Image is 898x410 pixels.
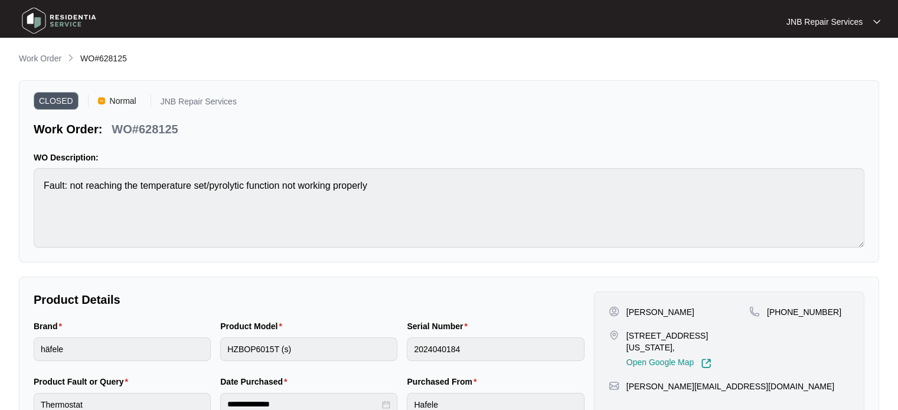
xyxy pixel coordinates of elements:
[626,358,711,369] a: Open Google Map
[701,358,711,369] img: Link-External
[220,337,397,361] input: Product Model
[34,168,864,248] textarea: Fault: not reaching the temperature set/pyrolytic function not working properly
[17,53,64,65] a: Work Order
[34,337,211,361] input: Brand
[34,376,133,388] label: Product Fault or Query
[407,376,481,388] label: Purchased From
[18,3,100,38] img: residentia service logo
[786,16,863,28] p: JNB Repair Services
[161,97,237,110] p: JNB Repair Services
[407,337,584,361] input: Serial Number
[749,306,760,317] img: map-pin
[407,320,472,332] label: Serial Number
[66,53,76,63] img: chevron-right
[626,306,694,318] p: [PERSON_NAME]
[767,306,841,318] p: [PHONE_NUMBER]
[34,291,584,308] p: Product Details
[19,53,61,64] p: Work Order
[626,381,834,392] p: [PERSON_NAME][EMAIL_ADDRESS][DOMAIN_NAME]
[220,376,292,388] label: Date Purchased
[80,54,127,63] span: WO#628125
[34,152,864,163] p: WO Description:
[98,97,105,104] img: Vercel Logo
[105,92,141,110] span: Normal
[609,381,619,391] img: map-pin
[34,320,67,332] label: Brand
[873,19,880,25] img: dropdown arrow
[609,306,619,317] img: user-pin
[34,121,102,137] p: Work Order:
[220,320,287,332] label: Product Model
[609,330,619,340] img: map-pin
[112,121,178,137] p: WO#628125
[626,330,749,353] p: [STREET_ADDRESS][US_STATE],
[34,92,79,110] span: CLOSED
